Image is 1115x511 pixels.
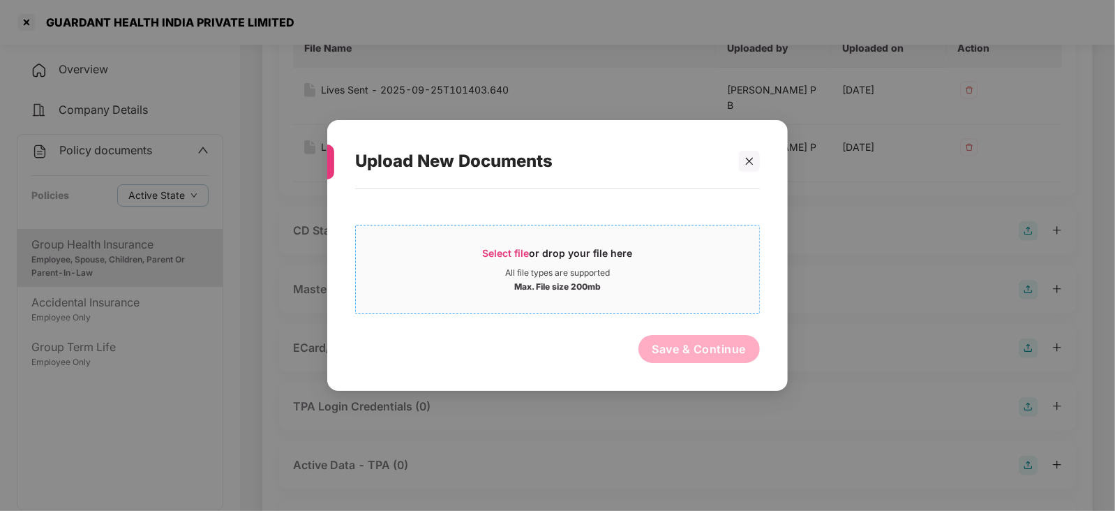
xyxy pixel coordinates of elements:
span: close [744,156,754,166]
span: Select file [483,247,530,259]
div: Upload New Documents [355,134,726,188]
div: Max. File size 200mb [514,279,601,292]
span: Select fileor drop your file hereAll file types are supportedMax. File size 200mb [356,236,759,303]
button: Save & Continue [638,335,761,363]
div: All file types are supported [505,267,610,279]
div: or drop your file here [483,246,633,267]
